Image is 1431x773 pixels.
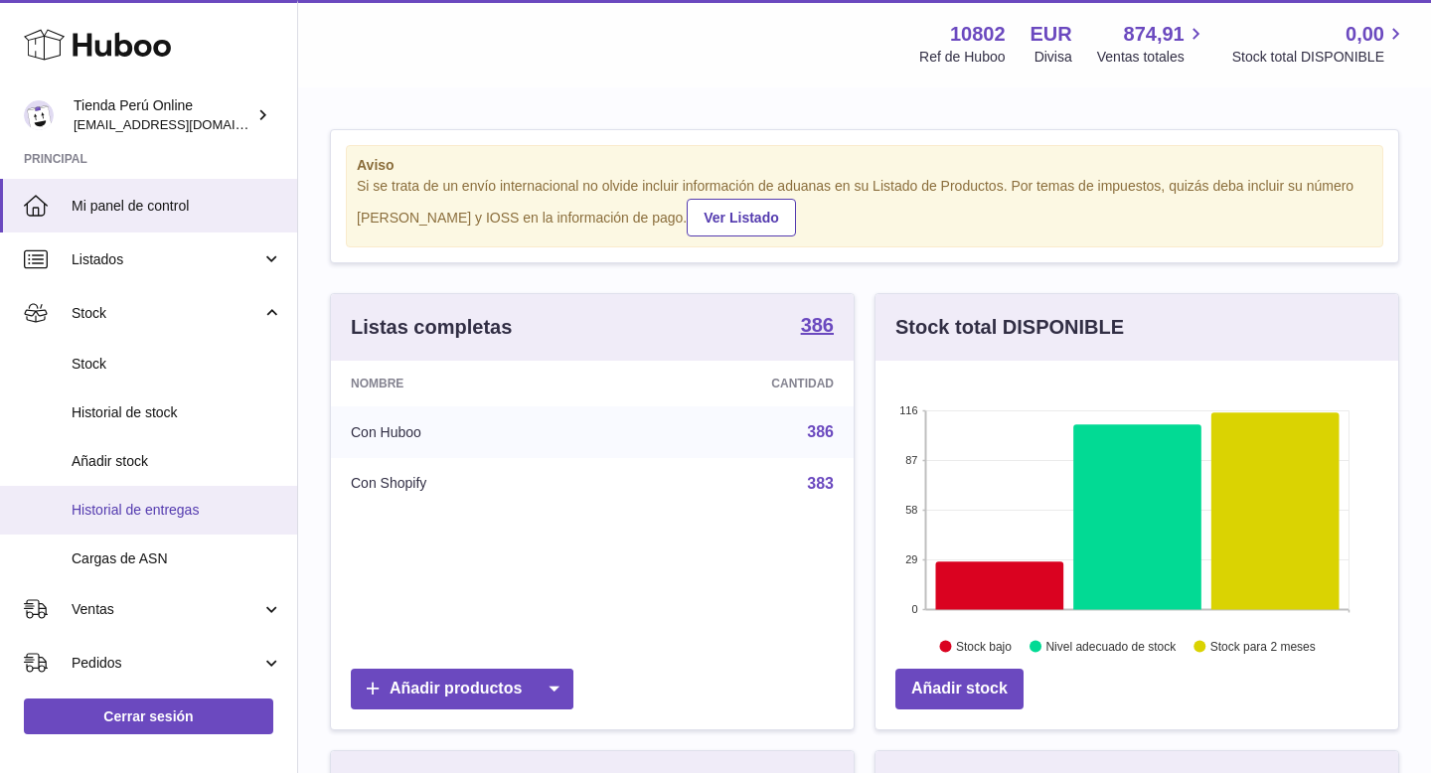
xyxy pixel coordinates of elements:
a: Ver Listado [687,199,795,236]
span: [EMAIL_ADDRESS][DOMAIN_NAME] [74,116,292,132]
span: Ventas totales [1097,48,1207,67]
td: Con Shopify [331,458,608,510]
span: Stock total DISPONIBLE [1232,48,1407,67]
a: 383 [807,475,834,492]
span: Añadir stock [72,452,282,471]
a: 386 [801,315,834,339]
img: contacto@tiendaperuonline.com [24,100,54,130]
span: Pedidos [72,654,261,673]
text: Stock bajo [956,639,1012,653]
span: Cargas de ASN [72,549,282,568]
th: Nombre [331,361,608,406]
text: 87 [905,454,917,466]
div: Tienda Perú Online [74,96,252,134]
text: 58 [905,504,917,516]
strong: Aviso [357,156,1372,175]
td: Con Huboo [331,406,608,458]
a: Añadir stock [895,669,1024,709]
a: Cerrar sesión [24,698,273,734]
text: Nivel adecuado de stock [1045,639,1177,653]
strong: EUR [1031,21,1072,48]
div: Ref de Huboo [919,48,1005,67]
span: 0,00 [1346,21,1384,48]
text: 29 [905,553,917,565]
span: 874,91 [1124,21,1185,48]
text: 116 [899,404,917,416]
span: Ventas [72,600,261,619]
strong: 386 [801,315,834,335]
text: Stock para 2 meses [1210,639,1316,653]
th: Cantidad [608,361,854,406]
span: Historial de entregas [72,501,282,520]
span: Mi panel de control [72,197,282,216]
div: Divisa [1034,48,1072,67]
text: 0 [911,603,917,615]
a: 874,91 Ventas totales [1097,21,1207,67]
span: Historial de stock [72,403,282,422]
span: Stock [72,304,261,323]
h3: Stock total DISPONIBLE [895,314,1124,341]
h3: Listas completas [351,314,512,341]
a: 0,00 Stock total DISPONIBLE [1232,21,1407,67]
span: Stock [72,355,282,374]
span: Listados [72,250,261,269]
a: Añadir productos [351,669,573,709]
div: Si se trata de un envío internacional no olvide incluir información de aduanas en su Listado de P... [357,177,1372,236]
a: 386 [807,423,834,440]
strong: 10802 [950,21,1006,48]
